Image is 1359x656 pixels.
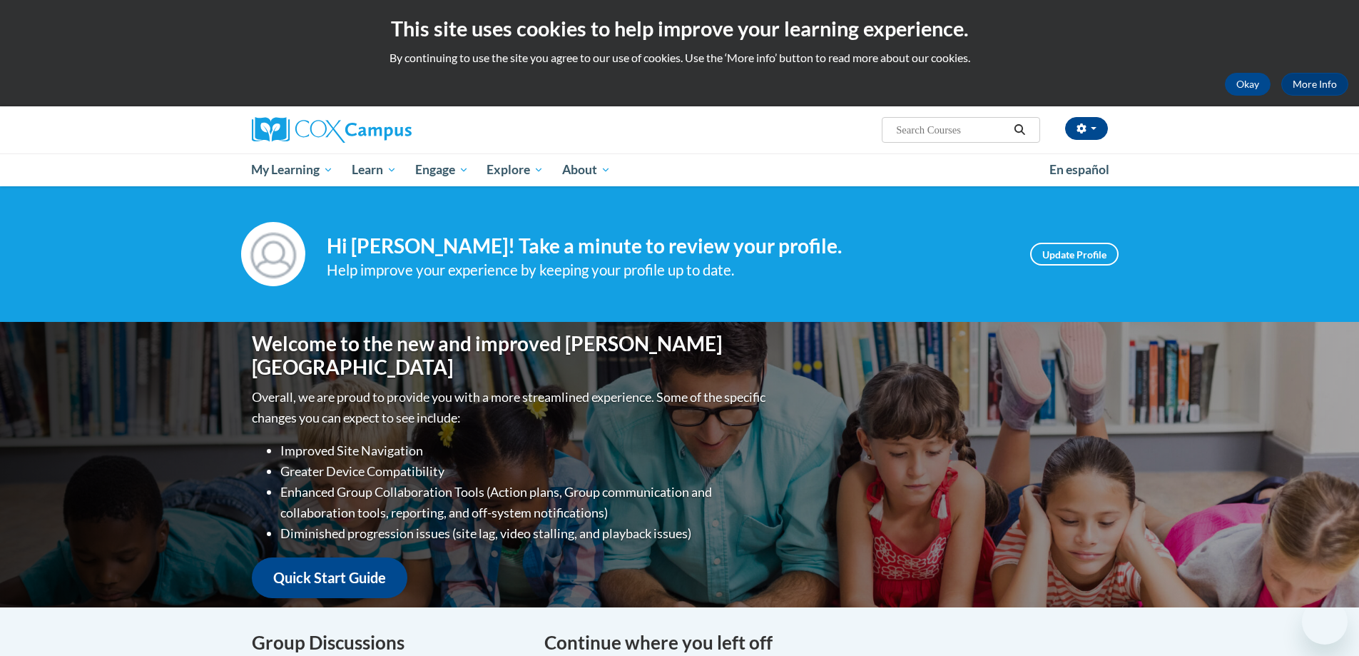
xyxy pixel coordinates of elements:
span: My Learning [251,161,333,178]
li: Improved Site Navigation [280,440,769,461]
span: Learn [352,161,397,178]
a: More Info [1281,73,1348,96]
a: My Learning [243,153,343,186]
button: Okay [1225,73,1271,96]
div: Main menu [230,153,1129,186]
h1: Welcome to the new and improved [PERSON_NAME][GEOGRAPHIC_DATA] [252,332,769,380]
a: Quick Start Guide [252,557,407,598]
a: Explore [477,153,553,186]
p: Overall, we are proud to provide you with a more streamlined experience. Some of the specific cha... [252,387,769,428]
span: Engage [415,161,469,178]
a: Learn [342,153,406,186]
button: Search [1009,121,1030,138]
button: Account Settings [1065,117,1108,140]
a: En español [1040,155,1119,185]
span: Explore [487,161,544,178]
li: Greater Device Compatibility [280,461,769,482]
iframe: Button to launch messaging window [1302,599,1348,645]
img: Profile Image [241,222,305,286]
li: Enhanced Group Collaboration Tools (Action plans, Group communication and collaboration tools, re... [280,482,769,523]
a: Update Profile [1030,243,1119,266]
p: By continuing to use the site you agree to our use of cookies. Use the ‘More info’ button to read... [11,50,1348,66]
h4: Hi [PERSON_NAME]! Take a minute to review your profile. [327,234,1009,258]
img: Cox Campus [252,117,412,143]
div: Help improve your experience by keeping your profile up to date. [327,258,1009,282]
a: Cox Campus [252,117,523,143]
span: About [562,161,611,178]
li: Diminished progression issues (site lag, video stalling, and playback issues) [280,523,769,544]
input: Search Courses [895,121,1009,138]
a: About [553,153,620,186]
a: Engage [406,153,478,186]
span: En español [1049,162,1109,177]
h2: This site uses cookies to help improve your learning experience. [11,14,1348,43]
